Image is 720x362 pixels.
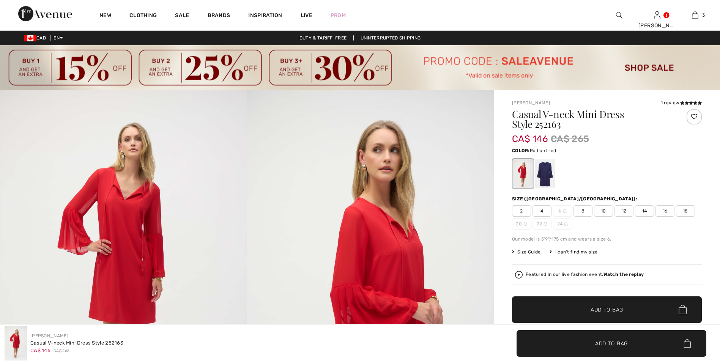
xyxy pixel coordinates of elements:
span: 18 [676,205,695,217]
img: Casual V-Neck Mini Dress Style 252163 [5,326,27,360]
div: [PERSON_NAME] [638,22,676,30]
span: 22 [533,218,551,230]
span: CA$ 146 [30,348,50,353]
span: 20 [512,218,531,230]
span: CA$ 265 [551,132,589,146]
img: 1ère Avenue [18,6,72,21]
img: My Bag [692,11,698,20]
span: 2 [512,205,531,217]
div: I can't find my size [550,249,597,255]
img: ring-m.svg [523,222,527,226]
div: Radiant red [513,159,533,188]
a: 3 [676,11,714,20]
div: Size ([GEOGRAPHIC_DATA]/[GEOGRAPHIC_DATA]): [512,195,639,202]
button: Add to Bag [517,330,706,357]
img: My Info [654,11,660,20]
img: Canadian Dollar [24,35,36,41]
a: [PERSON_NAME] [512,100,550,105]
span: Color: [512,148,530,153]
span: 8 [573,205,592,217]
button: Add to Bag [512,296,702,323]
div: 1 review [661,99,702,106]
strong: Watch the replay [603,272,644,277]
a: Clothing [129,12,157,20]
div: Featured in our live fashion event. [526,272,644,277]
span: CA$ 146 [512,126,548,144]
a: Live [301,11,312,19]
span: Size Guide [512,249,540,255]
span: CA$ 265 [54,348,69,354]
a: Brands [208,12,230,20]
span: Radiant red [530,148,556,153]
span: 14 [635,205,654,217]
span: EN [54,35,63,41]
a: New [99,12,111,20]
div: Casual V-neck Mini Dress Style 252163 [30,339,123,347]
span: 3 [702,12,705,19]
img: Bag.svg [684,339,691,348]
span: 12 [614,205,633,217]
a: Prom [331,11,346,19]
a: Sign In [654,11,660,19]
span: 10 [594,205,613,217]
a: [PERSON_NAME] [30,333,68,338]
span: Add to Bag [595,339,628,347]
span: 24 [553,218,572,230]
img: Bag.svg [679,305,687,315]
img: ring-m.svg [564,222,568,226]
span: Inspiration [248,12,282,20]
img: search the website [616,11,622,20]
img: ring-m.svg [563,209,567,213]
img: ring-m.svg [544,222,547,226]
span: CAD [24,35,49,41]
span: 16 [655,205,674,217]
span: Add to Bag [591,305,623,313]
div: Midnight Blue [535,159,555,188]
h1: Casual V-neck Mini Dress Style 252163 [512,109,670,129]
span: 6 [553,205,572,217]
a: Sale [175,12,189,20]
span: 4 [533,205,551,217]
img: Watch the replay [515,271,523,279]
div: Our model is 5'9"/175 cm and wears a size 6. [512,236,702,242]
